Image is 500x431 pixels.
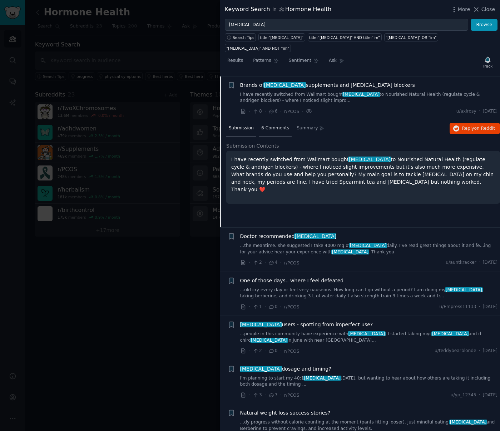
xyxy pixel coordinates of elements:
[280,108,282,115] span: ·
[239,366,282,372] span: [MEDICAL_DATA]
[225,55,246,70] a: Results
[264,259,266,267] span: ·
[483,304,497,310] span: [DATE]
[309,35,380,40] div: title:"[MEDICAL_DATA]" AND title:"im"
[483,108,497,115] span: [DATE]
[272,6,276,13] span: in
[231,156,495,193] p: I have recently switched from Wallmart bought to Nourished Natural Health (regulate cycle & andri...
[348,157,391,162] span: [MEDICAL_DATA]
[240,331,498,343] a: ...people in this community have experience with[MEDICAL_DATA]. I started taking myo[MEDICAL_DATA...
[481,6,495,13] span: Close
[227,46,289,51] div: "[MEDICAL_DATA]" AND NOT "im"
[297,125,318,132] span: Summary
[253,392,262,398] span: 3
[253,58,271,64] span: Patterns
[226,142,279,150] span: Submission Contents
[284,261,299,266] span: r/PCOS
[268,392,277,398] span: 7
[284,109,299,114] span: r/PCOS
[264,303,266,311] span: ·
[458,6,470,13] span: More
[483,348,497,354] span: [DATE]
[253,348,262,354] span: 2
[462,125,495,132] span: Reply
[329,58,337,64] span: Ask
[342,92,380,97] span: [MEDICAL_DATA]
[308,33,382,41] a: title:"[MEDICAL_DATA]" AND title:"im"
[239,322,282,327] span: [MEDICAL_DATA]
[483,64,492,69] div: Track
[479,259,480,266] span: ·
[446,259,476,266] span: u/auntkracker
[431,331,469,336] span: [MEDICAL_DATA]
[349,243,387,248] span: [MEDICAL_DATA]
[240,277,344,284] span: One of those days.. where I feel defeated
[450,123,500,134] button: Replyon Reddit
[240,321,373,328] a: [MEDICAL_DATA]users - spotting from imperfect use?
[249,391,250,399] span: ·
[289,58,311,64] span: Sentiment
[240,81,415,89] a: Brands of[MEDICAL_DATA]supplements and [MEDICAL_DATA] blockers
[348,331,386,336] span: [MEDICAL_DATA]
[445,287,483,292] span: [MEDICAL_DATA]
[225,19,468,31] input: Try a keyword related to your business
[280,259,282,267] span: ·
[480,55,495,70] button: Track
[240,233,337,240] a: Doctor recommended[MEDICAL_DATA]
[233,35,254,40] span: Search Tips
[439,304,476,310] span: u/Empress11133
[225,44,291,52] a: "[MEDICAL_DATA]" AND NOT "im"
[253,108,262,115] span: 8
[227,58,243,64] span: Results
[284,349,299,354] span: r/PCOS
[268,259,277,266] span: 4
[264,108,266,115] span: ·
[451,392,476,398] span: u/yp_12345
[240,81,415,89] span: Brands of supplements and [MEDICAL_DATA] blockers
[386,35,436,40] div: "[MEDICAL_DATA]" OR "im"
[240,365,331,373] span: dosage and timing?
[479,348,480,354] span: ·
[229,125,254,132] span: Submission
[251,55,281,70] a: Patterns
[471,19,497,31] button: Browse
[435,348,476,354] span: u/teddybearblonde
[302,108,303,115] span: ·
[286,55,321,70] a: Sentiment
[268,348,277,354] span: 0
[263,82,306,88] span: [MEDICAL_DATA]
[268,304,277,310] span: 0
[240,365,331,373] a: [MEDICAL_DATA]dosage and timing?
[240,233,337,240] span: Doctor recommended
[326,55,347,70] a: Ask
[331,249,369,254] span: [MEDICAL_DATA]
[472,6,495,13] button: Close
[384,33,438,41] a: "[MEDICAL_DATA]" OR "im"
[280,391,282,399] span: ·
[225,33,256,41] button: Search Tips
[240,409,331,417] span: Natural weight loss success stories?
[253,304,262,310] span: 1
[253,259,262,266] span: 2
[240,287,498,299] a: ...uld cry every day or feel very nauseous. How long can I go without a period? I am doing my[MED...
[249,259,250,267] span: ·
[264,347,266,355] span: ·
[450,6,470,13] button: More
[264,391,266,399] span: ·
[479,304,480,310] span: ·
[280,303,282,311] span: ·
[249,347,250,355] span: ·
[483,259,497,266] span: [DATE]
[250,338,288,343] span: [MEDICAL_DATA]
[240,321,373,328] span: users - spotting from imperfect use?
[280,347,282,355] span: ·
[260,35,303,40] div: title:"[MEDICAL_DATA]"
[303,376,341,381] span: [MEDICAL_DATA]
[225,5,331,14] div: Keyword Search Hormone Health
[294,233,337,239] span: [MEDICAL_DATA]
[284,393,299,398] span: r/PCOS
[249,108,250,115] span: ·
[249,303,250,311] span: ·
[240,91,498,104] a: I have recently switched from Wallmart bought[MEDICAL_DATA]to Nourished Natural Health (regulate ...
